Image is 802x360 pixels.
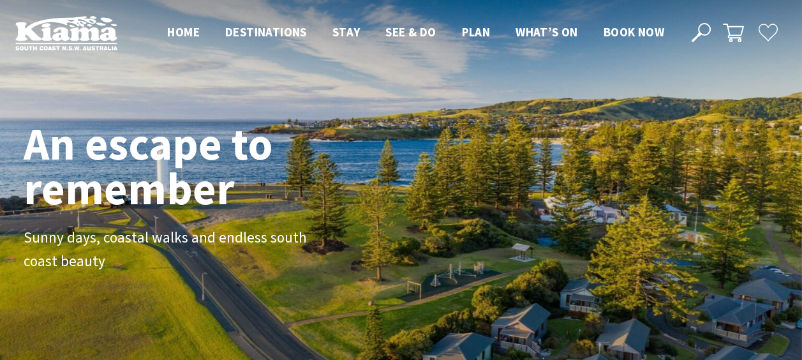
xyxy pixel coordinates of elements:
img: Kiama Logo [15,15,117,50]
nav: Main Menu [154,22,677,43]
span: See & Do [385,24,436,40]
span: Home [167,24,200,40]
p: Sunny days, coastal walks and endless south coast beauty [24,226,311,273]
span: Plan [462,24,491,40]
span: What’s On [516,24,578,40]
h1: An escape to remember [24,121,375,211]
span: Destinations [225,24,307,40]
span: Book now [604,24,664,40]
span: Stay [332,24,360,40]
